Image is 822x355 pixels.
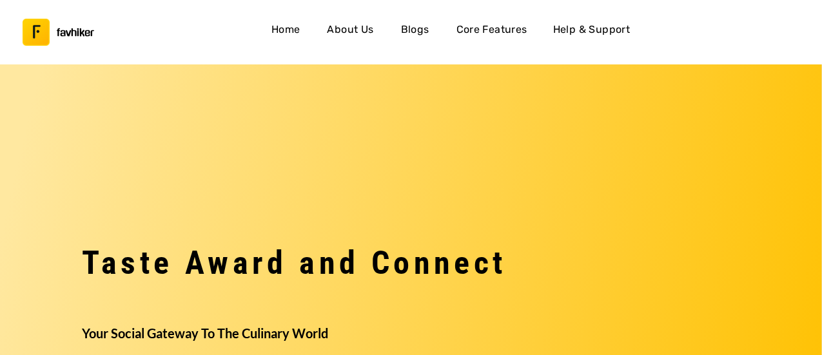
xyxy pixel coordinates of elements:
a: Core Features [451,17,533,47]
h4: Help & Support [553,21,631,38]
a: Home [265,17,306,47]
h4: Core Features [456,21,527,38]
a: About Us [322,17,378,47]
h4: Home [271,21,300,38]
button: Help & Support [548,17,636,47]
h3: favhiker [57,28,94,37]
h4: About Us [327,21,373,38]
a: Blogs [395,17,436,47]
h4: Blogs [401,21,429,38]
